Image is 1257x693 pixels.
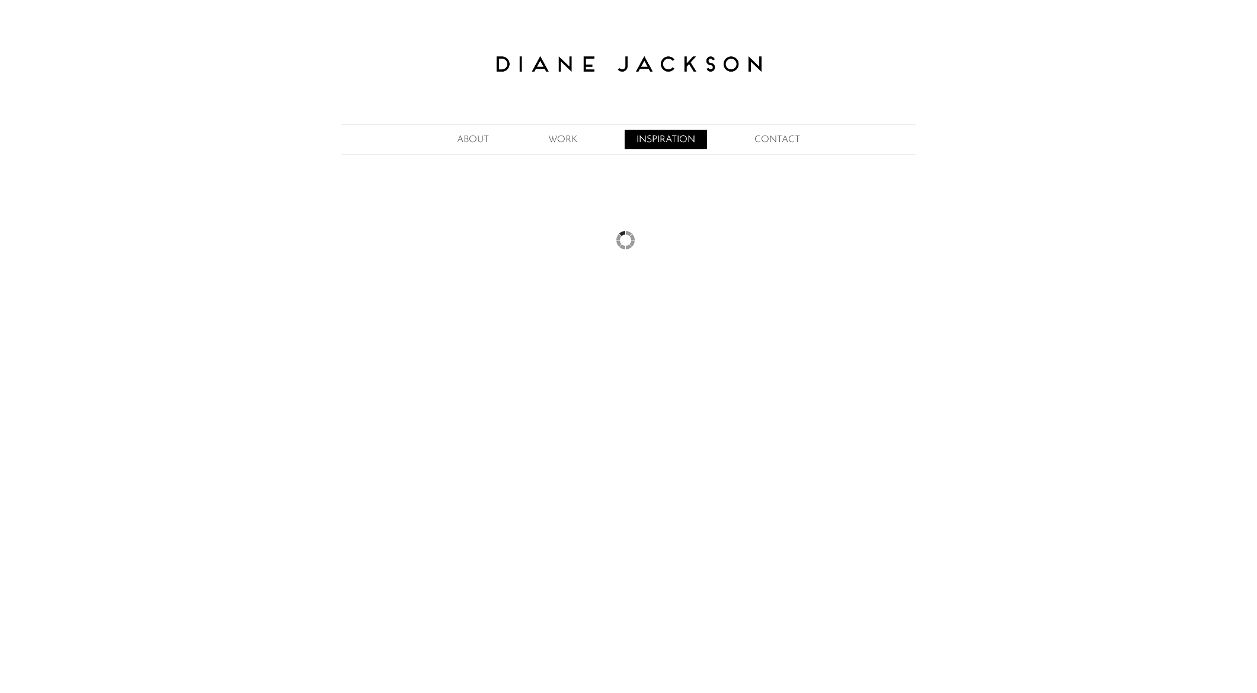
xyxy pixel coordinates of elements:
[743,130,812,149] a: CONTACT
[481,37,777,92] img: Diane Jackson
[536,130,589,149] a: WORK
[445,130,501,149] a: ABOUT
[625,130,707,149] a: INSPIRATION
